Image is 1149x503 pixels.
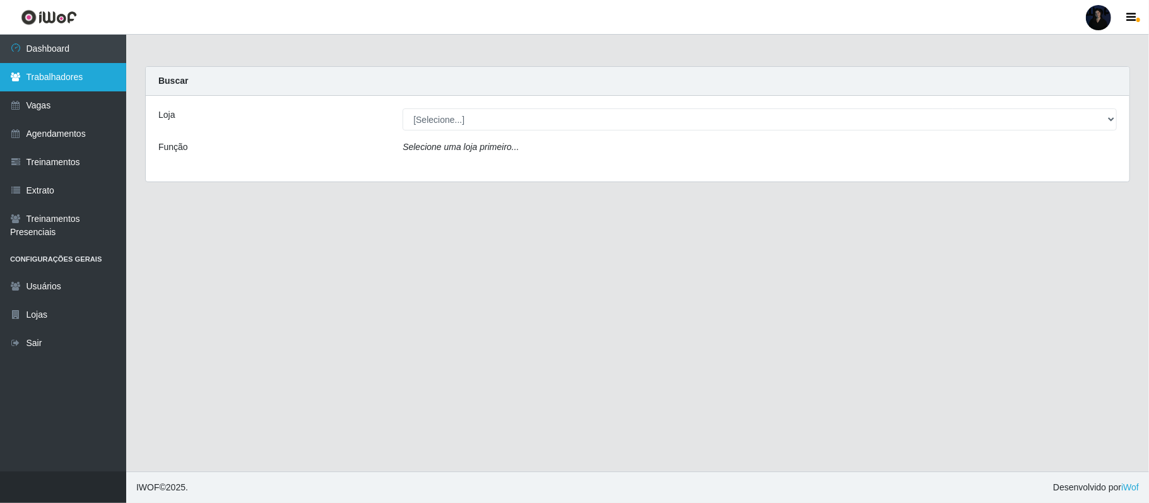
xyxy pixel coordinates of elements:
[1053,481,1139,494] span: Desenvolvido por
[158,76,188,86] strong: Buscar
[403,142,519,152] i: Selecione uma loja primeiro...
[158,141,188,154] label: Função
[136,482,160,492] span: IWOF
[21,9,77,25] img: CoreUI Logo
[158,108,175,122] label: Loja
[136,481,188,494] span: © 2025 .
[1121,482,1139,492] a: iWof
